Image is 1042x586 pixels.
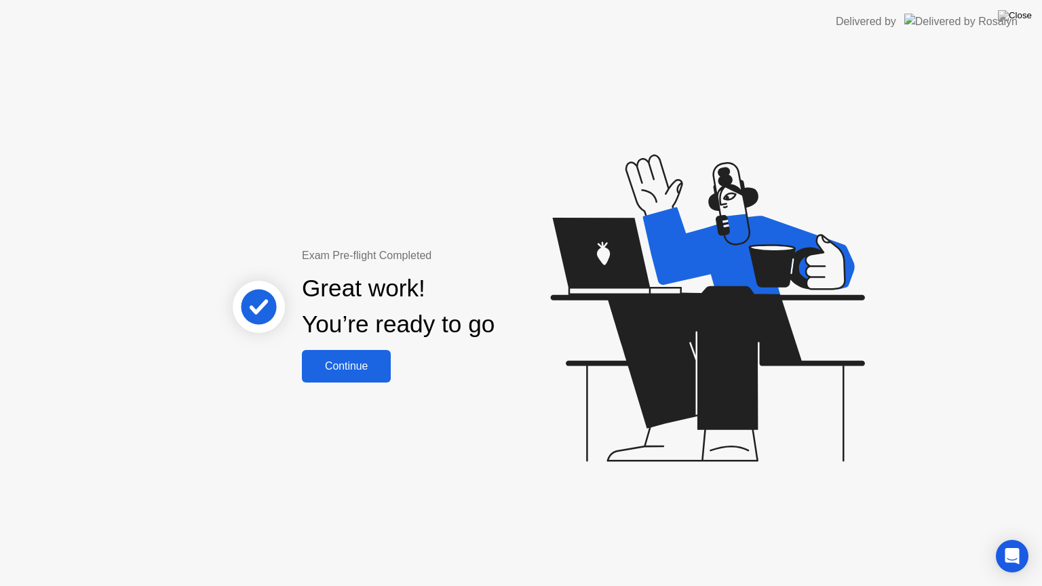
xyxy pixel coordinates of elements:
[836,14,896,30] div: Delivered by
[998,10,1032,21] img: Close
[904,14,1018,29] img: Delivered by Rosalyn
[302,271,495,343] div: Great work! You’re ready to go
[306,360,387,372] div: Continue
[996,540,1028,572] div: Open Intercom Messenger
[302,350,391,383] button: Continue
[302,248,582,264] div: Exam Pre-flight Completed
